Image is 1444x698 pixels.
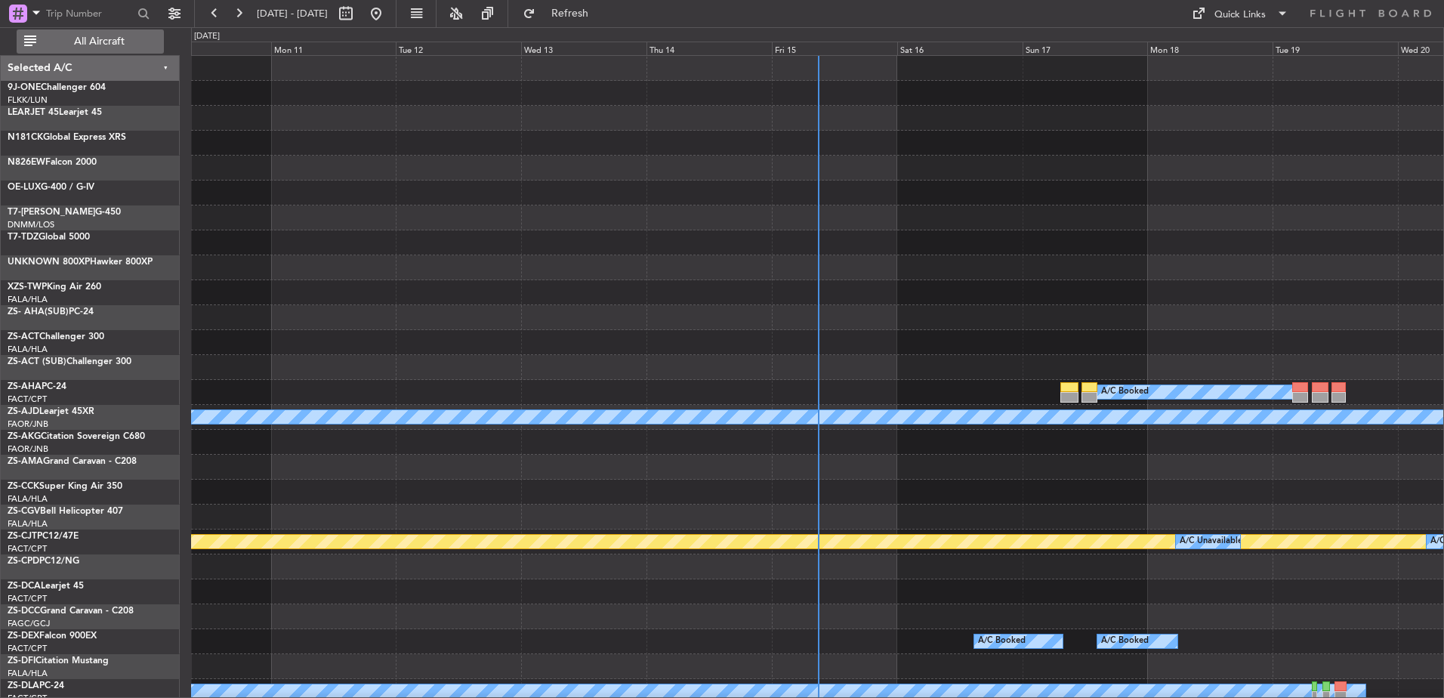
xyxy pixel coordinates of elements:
a: FACT/CPT [8,643,47,654]
span: ZS-AMA [8,457,43,466]
div: A/C Unavailable [1180,530,1242,553]
div: Fri 15 [772,42,897,55]
a: T7-[PERSON_NAME]G-450 [8,208,121,217]
span: N181CK [8,133,43,142]
a: ZS-DEXFalcon 900EX [8,632,97,641]
span: ZS-DCA [8,582,41,591]
input: Trip Number [46,2,133,25]
span: T7-TDZ [8,233,39,242]
a: FACT/CPT [8,394,47,405]
span: ZS-DEX [8,632,39,641]
div: Sun 10 [146,42,271,55]
a: LEARJET 45Learjet 45 [8,108,102,117]
a: ZS-CPDPC12/NG [8,557,79,566]
span: ZS- AHA(SUB) [8,307,69,317]
a: ZS-AHAPC-24 [8,382,66,391]
span: ZS-CCK [8,482,39,491]
div: Thu 14 [646,42,772,55]
a: FAOR/JNB [8,418,48,430]
a: FALA/HLA [8,493,48,505]
a: DNMM/LOS [8,219,54,230]
a: XZS-TWPKing Air 260 [8,283,101,292]
span: ZS-ACT [8,332,39,341]
button: Refresh [516,2,606,26]
a: FAOR/JNB [8,443,48,455]
a: ZS-DFICitation Mustang [8,656,109,666]
a: ZS- AHA(SUB)PC-24 [8,307,94,317]
div: [DATE] [194,30,220,43]
div: Tue 19 [1273,42,1398,55]
span: N826EW [8,158,45,167]
a: FLKK/LUN [8,94,48,106]
a: FACT/CPT [8,543,47,554]
a: FACT/CPT [8,593,47,604]
a: ZS-CGVBell Helicopter 407 [8,507,123,516]
a: N826EWFalcon 2000 [8,158,97,167]
a: FALA/HLA [8,294,48,305]
div: Mon 11 [271,42,396,55]
span: [DATE] - [DATE] [257,7,328,20]
span: ZS-DLA [8,681,39,690]
div: Mon 18 [1147,42,1273,55]
span: T7-[PERSON_NAME] [8,208,95,217]
a: ZS-DLAPC-24 [8,681,64,690]
button: All Aircraft [17,29,164,54]
a: 9J-ONEChallenger 604 [8,83,106,92]
a: OE-LUXG-400 / G-IV [8,183,94,192]
a: ZS-ACT (SUB)Challenger 300 [8,357,131,366]
a: UNKNOWN 800XPHawker 800XP [8,258,153,267]
div: A/C Booked [1101,381,1149,403]
span: ZS-CJT [8,532,37,541]
span: XZS-TWP [8,283,47,292]
span: Refresh [538,8,602,19]
a: ZS-ACTChallenger 300 [8,332,104,341]
div: Quick Links [1214,8,1266,23]
span: ZS-AJD [8,407,39,416]
a: FALA/HLA [8,344,48,355]
div: Sat 16 [897,42,1023,55]
a: FALA/HLA [8,668,48,679]
span: ZS-DFI [8,656,35,666]
button: Quick Links [1184,2,1296,26]
a: ZS-AJDLearjet 45XR [8,407,94,416]
span: ZS-AHA [8,382,42,391]
span: ZS-DCC [8,607,40,616]
span: 9J-ONE [8,83,41,92]
span: ZS-CPD [8,557,39,566]
span: ZS-ACT (SUB) [8,357,66,366]
div: A/C Booked [978,630,1026,653]
a: N181CKGlobal Express XRS [8,133,126,142]
div: Tue 12 [396,42,521,55]
span: ZS-AKG [8,432,41,441]
a: FAGC/GCJ [8,618,50,629]
span: ZS-CGV [8,507,40,516]
div: Sun 17 [1023,42,1148,55]
span: LEARJET 45 [8,108,59,117]
a: ZS-CCKSuper King Air 350 [8,482,122,491]
a: ZS-AKGCitation Sovereign C680 [8,432,145,441]
span: OE-LUX [8,183,41,192]
span: UNKNOWN 800XP [8,258,90,267]
a: FALA/HLA [8,518,48,530]
a: ZS-AMAGrand Caravan - C208 [8,457,137,466]
a: T7-TDZGlobal 5000 [8,233,90,242]
div: Wed 13 [521,42,646,55]
span: All Aircraft [39,36,159,47]
a: ZS-DCALearjet 45 [8,582,84,591]
div: A/C Booked [1101,630,1149,653]
a: ZS-CJTPC12/47E [8,532,79,541]
a: ZS-DCCGrand Caravan - C208 [8,607,134,616]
